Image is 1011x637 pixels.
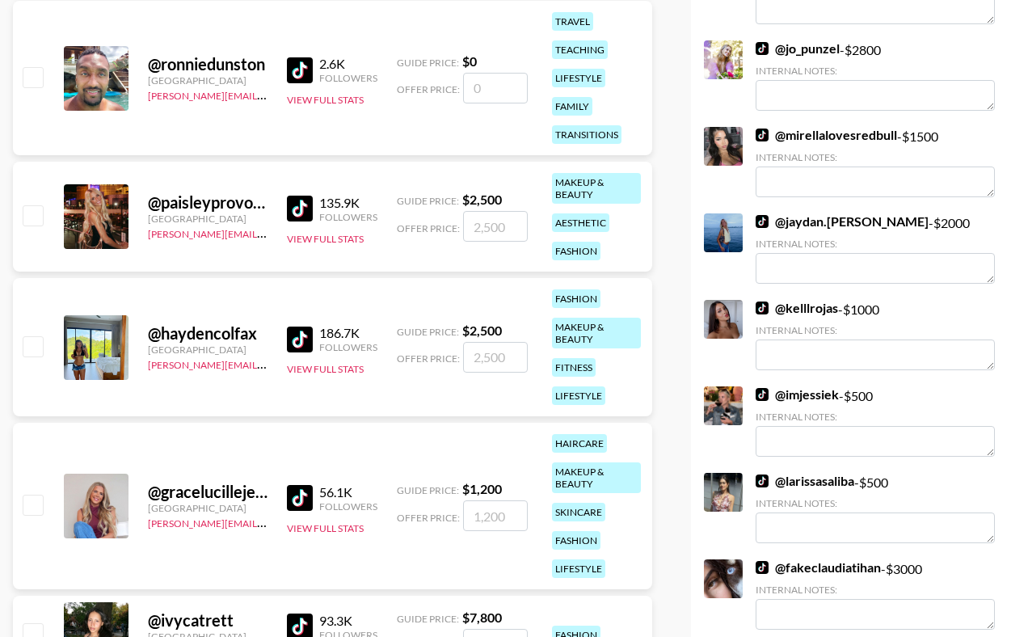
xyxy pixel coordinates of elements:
[319,56,377,72] div: 2.6K
[756,302,769,314] img: TikTok
[756,127,995,197] div: - $ 1500
[287,233,364,245] button: View Full Stats
[756,213,929,230] a: @jaydan.[PERSON_NAME]
[397,484,459,496] span: Guide Price:
[397,326,459,338] span: Guide Price:
[552,531,600,550] div: fashion
[319,484,377,500] div: 56.1K
[552,173,641,204] div: makeup & beauty
[756,473,854,489] a: @larissasaliba
[462,53,477,69] strong: $ 0
[319,211,377,223] div: Followers
[552,386,605,405] div: lifestyle
[552,40,608,59] div: teaching
[463,73,528,103] input: 0
[756,300,838,316] a: @kelllrojas
[756,475,769,487] img: TikTok
[148,225,464,240] a: [PERSON_NAME][EMAIL_ADDRESS][PERSON_NAME][DOMAIN_NAME]
[756,42,769,55] img: TikTok
[756,151,995,163] div: Internal Notes:
[397,613,459,625] span: Guide Price:
[463,500,528,531] input: 1,200
[756,65,995,77] div: Internal Notes:
[552,462,641,493] div: makeup & beauty
[148,514,464,529] a: [PERSON_NAME][EMAIL_ADDRESS][PERSON_NAME][DOMAIN_NAME]
[462,192,502,207] strong: $ 2,500
[756,559,881,576] a: @fakeclaudiatihan
[397,222,460,234] span: Offer Price:
[148,502,267,514] div: [GEOGRAPHIC_DATA]
[756,324,995,336] div: Internal Notes:
[756,40,840,57] a: @jo_punzel
[552,289,600,308] div: fashion
[287,94,364,106] button: View Full Stats
[397,512,460,524] span: Offer Price:
[397,352,460,365] span: Offer Price:
[148,213,267,225] div: [GEOGRAPHIC_DATA]
[148,74,267,86] div: [GEOGRAPHIC_DATA]
[148,356,464,371] a: [PERSON_NAME][EMAIL_ADDRESS][PERSON_NAME][DOMAIN_NAME]
[552,503,605,521] div: skincare
[756,386,995,457] div: - $ 500
[756,388,769,401] img: TikTok
[552,213,609,232] div: aesthetic
[756,559,995,630] div: - $ 3000
[552,69,605,87] div: lifestyle
[148,192,267,213] div: @ paisleyprovostt
[552,125,621,144] div: transitions
[756,215,769,228] img: TikTok
[319,72,377,84] div: Followers
[552,318,641,348] div: makeup & beauty
[756,561,769,574] img: TikTok
[756,129,769,141] img: TikTok
[287,327,313,352] img: TikTok
[148,86,464,102] a: [PERSON_NAME][EMAIL_ADDRESS][PERSON_NAME][DOMAIN_NAME]
[462,610,502,625] strong: $ 7,800
[319,613,377,629] div: 93.3K
[462,323,502,338] strong: $ 2,500
[756,386,839,403] a: @imjessiek
[287,196,313,221] img: TikTok
[319,500,377,513] div: Followers
[552,12,593,31] div: travel
[756,213,995,284] div: - $ 2000
[462,481,502,496] strong: $ 1,200
[148,54,267,74] div: @ ronniedunston
[756,473,995,543] div: - $ 500
[319,341,377,353] div: Followers
[756,497,995,509] div: Internal Notes:
[397,195,459,207] span: Guide Price:
[756,584,995,596] div: Internal Notes:
[287,485,313,511] img: TikTok
[148,482,267,502] div: @ gracelucillejenkins
[397,57,459,69] span: Guide Price:
[756,238,995,250] div: Internal Notes:
[287,57,313,83] img: TikTok
[148,610,267,631] div: @ ivycatrett
[552,434,607,453] div: haircare
[148,344,267,356] div: [GEOGRAPHIC_DATA]
[463,211,528,242] input: 2,500
[552,97,592,116] div: family
[756,300,995,370] div: - $ 1000
[463,342,528,373] input: 2,500
[552,242,600,260] div: fashion
[319,195,377,211] div: 135.9K
[756,411,995,423] div: Internal Notes:
[148,323,267,344] div: @ haydencolfax
[287,522,364,534] button: View Full Stats
[756,40,995,111] div: - $ 2800
[287,363,364,375] button: View Full Stats
[756,127,897,143] a: @mirellalovesredbull
[552,559,605,578] div: lifestyle
[552,358,596,377] div: fitness
[319,325,377,341] div: 186.7K
[397,83,460,95] span: Offer Price:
